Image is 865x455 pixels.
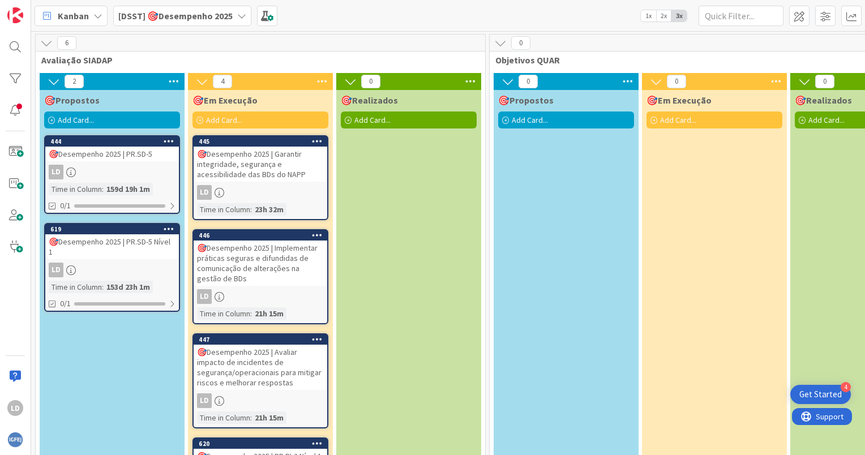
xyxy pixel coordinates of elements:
span: : [250,411,252,424]
div: LD [194,289,327,304]
span: 2x [656,10,671,22]
div: 4 [841,382,851,392]
div: Time in Column [49,183,102,195]
span: 🎯Em Execução [646,95,712,106]
div: Open Get Started checklist, remaining modules: 4 [790,385,851,404]
div: 🎯Desempenho 2025 | Avaliar impacto de incidentes de segurança/operacionais para mitigar riscos e ... [194,345,327,390]
a: 444🎯Desempenho 2025 | PR.SD-5LDTime in Column:159d 19h 1m0/1 [44,135,180,214]
span: : [102,183,104,195]
div: LD [7,400,23,416]
span: 🎯Realizados [795,95,852,106]
div: 444 [45,136,179,147]
div: 23h 32m [252,203,286,216]
div: 444 [50,138,179,145]
span: 🎯Em Execução [192,95,258,106]
div: 444🎯Desempenho 2025 | PR.SD-5 [45,136,179,161]
span: 0/1 [60,200,71,212]
span: Support [24,2,52,15]
span: 🎯Propostos [498,95,554,106]
a: 446🎯Desempenho 2025 | Implementar práticas seguras e difundidas de comunicação de alterações na g... [192,229,328,324]
span: 6 [57,36,76,50]
div: 619 [45,224,179,234]
div: 447🎯Desempenho 2025 | Avaliar impacto de incidentes de segurança/operacionais para mitigar riscos... [194,334,327,390]
span: 4 [213,75,232,88]
div: 446 [199,231,327,239]
div: LD [197,289,212,304]
div: 446 [194,230,327,241]
a: 447🎯Desempenho 2025 | Avaliar impacto de incidentes de segurança/operacionais para mitigar riscos... [192,333,328,428]
div: Time in Column [197,411,250,424]
span: : [250,307,252,320]
span: Add Card... [58,115,94,125]
div: LD [194,393,327,408]
span: Add Card... [512,115,548,125]
div: 445🎯Desempenho 2025 | Garantir integridade, segurança e acessibilidade das BDs do NAPP [194,136,327,182]
div: 🎯Desempenho 2025 | PR.SD-5 Nível 1 [45,234,179,259]
span: : [102,281,104,293]
div: 445 [194,136,327,147]
div: 159d 19h 1m [104,183,153,195]
div: 447 [199,336,327,344]
b: [DSST] 🎯Desempenho 2025 [118,10,233,22]
div: 446🎯Desempenho 2025 | Implementar práticas seguras e difundidas de comunicação de alterações na g... [194,230,327,286]
span: Kanban [58,9,89,23]
div: 🎯Desempenho 2025 | Implementar práticas seguras e difundidas de comunicação de alterações na gest... [194,241,327,286]
span: 0 [519,75,538,88]
span: Avaliação SIADAP [41,54,471,66]
div: 21h 15m [252,307,286,320]
span: 3x [671,10,687,22]
span: 0 [815,75,834,88]
div: 🎯Desempenho 2025 | Garantir integridade, segurança e acessibilidade das BDs do NAPP [194,147,327,182]
div: Get Started [799,389,842,400]
span: Add Card... [354,115,391,125]
div: Time in Column [49,281,102,293]
a: 619🎯Desempenho 2025 | PR.SD-5 Nível 1LDTime in Column:153d 23h 1m0/1 [44,223,180,312]
div: Time in Column [197,307,250,320]
span: 0 [511,36,530,50]
div: 21h 15m [252,411,286,424]
div: LD [45,165,179,179]
span: 🎯Realizados [341,95,398,106]
span: Add Card... [206,115,242,125]
span: 0/1 [60,298,71,310]
div: 447 [194,334,327,345]
div: LD [194,185,327,200]
span: 0 [361,75,380,88]
span: Add Card... [808,115,845,125]
div: LD [197,185,212,200]
div: LD [45,263,179,277]
div: 445 [199,138,327,145]
div: 619 [50,225,179,233]
div: LD [49,165,63,179]
div: LD [49,263,63,277]
div: 619🎯Desempenho 2025 | PR.SD-5 Nível 1 [45,224,179,259]
a: 445🎯Desempenho 2025 | Garantir integridade, segurança e acessibilidade das BDs do NAPPLDTime in C... [192,135,328,220]
span: 0 [667,75,686,88]
span: 🎯Propostos [44,95,100,106]
span: Add Card... [660,115,696,125]
img: avatar [7,432,23,448]
img: Visit kanbanzone.com [7,7,23,23]
div: 🎯Desempenho 2025 | PR.SD-5 [45,147,179,161]
div: 153d 23h 1m [104,281,153,293]
div: LD [197,393,212,408]
span: 1x [641,10,656,22]
span: : [250,203,252,216]
span: 2 [65,75,84,88]
div: Time in Column [197,203,250,216]
div: 620 [194,439,327,449]
div: 620 [199,440,327,448]
input: Quick Filter... [699,6,783,26]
